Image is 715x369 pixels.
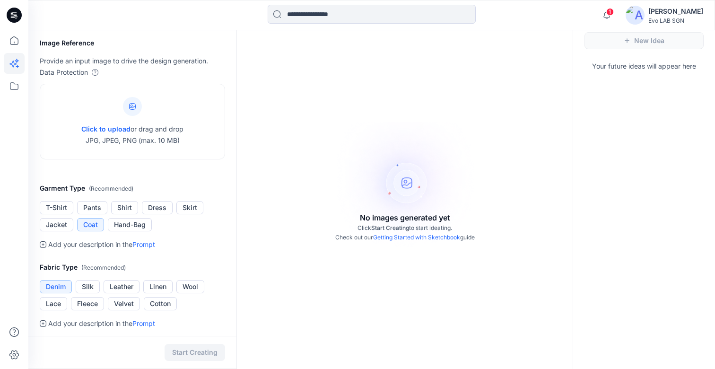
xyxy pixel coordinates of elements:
p: Data Protection [40,67,88,78]
span: Start Creating [371,224,409,231]
a: Prompt [132,240,155,248]
button: Dress [142,201,173,214]
p: Add your description in the [48,318,155,329]
span: ( Recommended ) [81,264,126,271]
p: Your future ideas will appear here [573,57,715,72]
button: Jacket [40,218,73,231]
span: Click to upload [81,125,131,133]
button: Cotton [144,297,177,310]
h2: Image Reference [40,37,225,49]
p: Provide an input image to drive the design generation. [40,55,225,67]
button: Linen [143,280,173,293]
img: avatar [626,6,645,25]
button: Fleece [71,297,104,310]
button: Pants [77,201,107,214]
p: or drag and drop JPG, JPEG, PNG (max. 10 MB) [81,123,183,146]
h2: Fabric Type [40,262,225,273]
div: Evo LAB SGN [648,17,703,24]
span: ( Recommended ) [89,185,133,192]
button: Shirt [111,201,138,214]
button: Skirt [176,201,203,214]
p: No images generated yet [360,212,450,223]
button: T-Shirt [40,201,73,214]
p: Add your description in the [48,239,155,250]
button: Lace [40,297,67,310]
a: Getting Started with Sketchbook [373,234,460,241]
button: Denim [40,280,72,293]
h2: Garment Type [40,183,225,194]
button: Coat [77,218,104,231]
a: Prompt [132,319,155,327]
span: 1 [606,8,614,16]
div: [PERSON_NAME] [648,6,703,17]
button: Velvet [108,297,140,310]
p: Click to start ideating. Check out our guide [335,223,475,242]
button: Wool [176,280,204,293]
button: Leather [104,280,140,293]
button: Silk [76,280,100,293]
button: Hand-Bag [108,218,152,231]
